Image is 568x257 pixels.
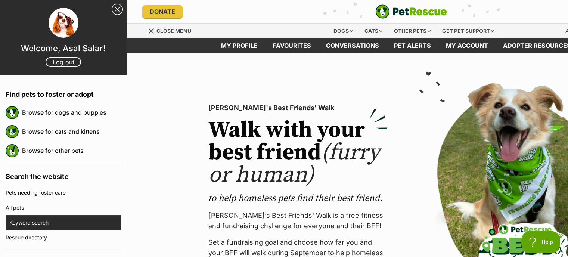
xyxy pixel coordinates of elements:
p: [PERSON_NAME]'s Best Friends' Walk [208,103,388,113]
div: Dogs [328,24,358,38]
iframe: Help Scout Beacon - Open [521,231,561,253]
a: Browse for dogs and puppies [22,105,121,120]
span: Close menu [156,28,191,34]
p: to help homeless pets find their best friend. [208,192,388,204]
a: conversations [319,38,387,53]
a: PetRescue [375,4,447,19]
a: Close Sidebar [112,4,123,15]
h2: Walk with your best friend [208,119,388,186]
img: logo-e224e6f780fb5917bec1dbf3a21bbac754714ae5b6737aabdf751b685950b380.svg [375,4,447,19]
a: Menu [148,24,196,37]
img: petrescue logo [6,125,19,138]
a: Keyword search [9,215,121,230]
h4: Search the website [6,164,121,185]
a: Browse for cats and kittens [22,124,121,139]
a: Log out [46,57,81,67]
a: Browse for other pets [22,143,121,158]
a: Rescue directory [6,230,121,245]
div: Cats [359,24,388,38]
a: Favourites [265,38,319,53]
h4: Find pets to foster or adopt [6,82,121,103]
a: Pet alerts [387,38,438,53]
img: profile image [49,8,78,38]
div: Other pets [389,24,436,38]
span: (furry or human) [208,139,380,189]
a: My account [438,38,496,53]
img: petrescue logo [6,106,19,119]
p: [PERSON_NAME]’s Best Friends' Walk is a free fitness and fundraising challenge for everyone and t... [208,210,388,231]
a: All pets [6,200,121,215]
a: Donate [142,5,183,18]
a: Pets needing foster care [6,185,121,200]
img: petrescue logo [6,144,19,157]
a: My profile [214,38,265,53]
div: Get pet support [437,24,499,38]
